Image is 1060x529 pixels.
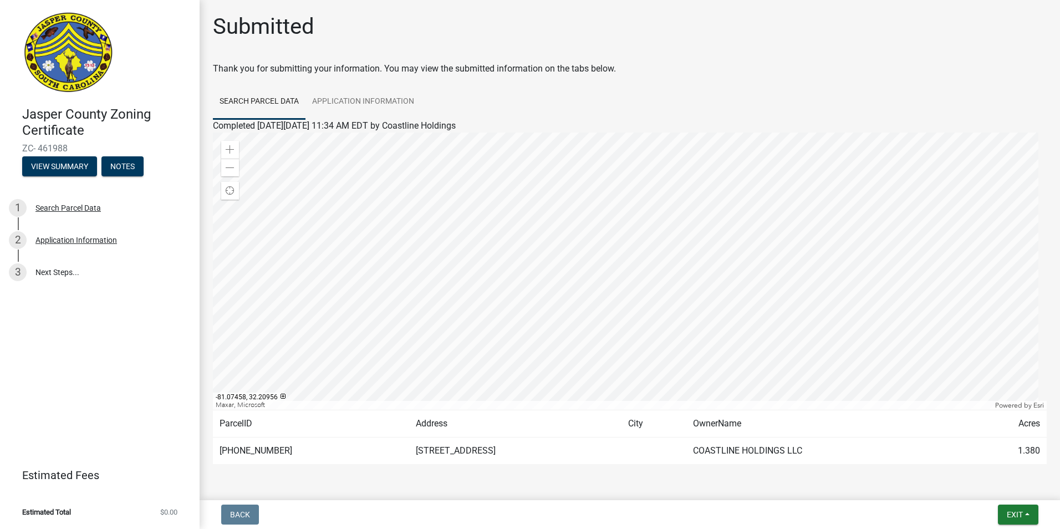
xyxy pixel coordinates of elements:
button: Exit [998,505,1038,525]
span: Exit [1007,510,1023,519]
div: Thank you for submitting your information. You may view the submitted information on the tabs below. [213,62,1047,75]
td: [STREET_ADDRESS] [409,438,621,465]
div: Zoom in [221,141,239,159]
span: Estimated Total [22,508,71,516]
td: ParcelID [213,410,409,438]
wm-modal-confirm: Notes [101,162,144,171]
span: Completed [DATE][DATE] 11:34 AM EDT by Coastline Holdings [213,120,456,131]
td: OwnerName [686,410,966,438]
a: Application Information [305,84,421,120]
div: 3 [9,263,27,281]
a: Estimated Fees [9,464,182,486]
wm-modal-confirm: Summary [22,162,97,171]
a: Search Parcel Data [213,84,305,120]
div: 2 [9,231,27,249]
span: ZC- 461988 [22,143,177,154]
button: Back [221,505,259,525]
button: Notes [101,156,144,176]
div: Zoom out [221,159,239,176]
div: Maxar, Microsoft [213,401,992,410]
td: City [621,410,686,438]
td: 1.380 [966,438,1047,465]
span: $0.00 [160,508,177,516]
a: Esri [1033,401,1044,409]
span: Back [230,510,250,519]
div: Find my location [221,182,239,200]
div: 1 [9,199,27,217]
td: Address [409,410,621,438]
h4: Jasper County Zoning Certificate [22,106,191,139]
button: View Summary [22,156,97,176]
div: Application Information [35,236,117,244]
td: [PHONE_NUMBER] [213,438,409,465]
td: COASTLINE HOLDINGS LLC [686,438,966,465]
div: Search Parcel Data [35,204,101,212]
img: Jasper County, South Carolina [22,12,115,95]
h1: Submitted [213,13,314,40]
div: Powered by [992,401,1047,410]
td: Acres [966,410,1047,438]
